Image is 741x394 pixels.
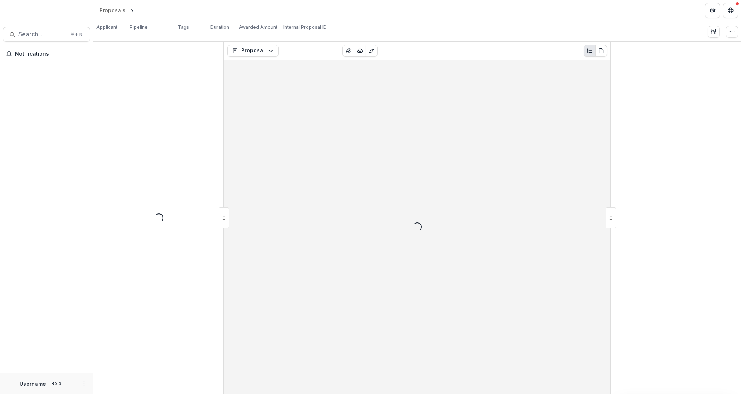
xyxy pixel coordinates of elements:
[584,45,596,57] button: Plaintext view
[99,6,126,14] div: Proposals
[723,3,738,18] button: Get Help
[210,24,229,31] p: Duration
[705,3,720,18] button: Partners
[19,380,46,388] p: Username
[595,45,607,57] button: PDF view
[96,24,117,31] p: Applicant
[130,24,148,31] p: Pipeline
[3,48,90,60] button: Notifications
[49,380,64,387] p: Role
[69,30,84,39] div: ⌘ + K
[80,379,89,388] button: More
[3,27,90,42] button: Search...
[366,45,378,57] button: Edit as form
[342,45,354,57] button: View Attached Files
[15,51,87,57] span: Notifications
[18,31,66,38] span: Search...
[96,5,167,16] nav: breadcrumb
[239,24,277,31] p: Awarded Amount
[96,5,129,16] a: Proposals
[283,24,327,31] p: Internal Proposal ID
[178,24,189,31] p: Tags
[227,45,279,57] button: Proposal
